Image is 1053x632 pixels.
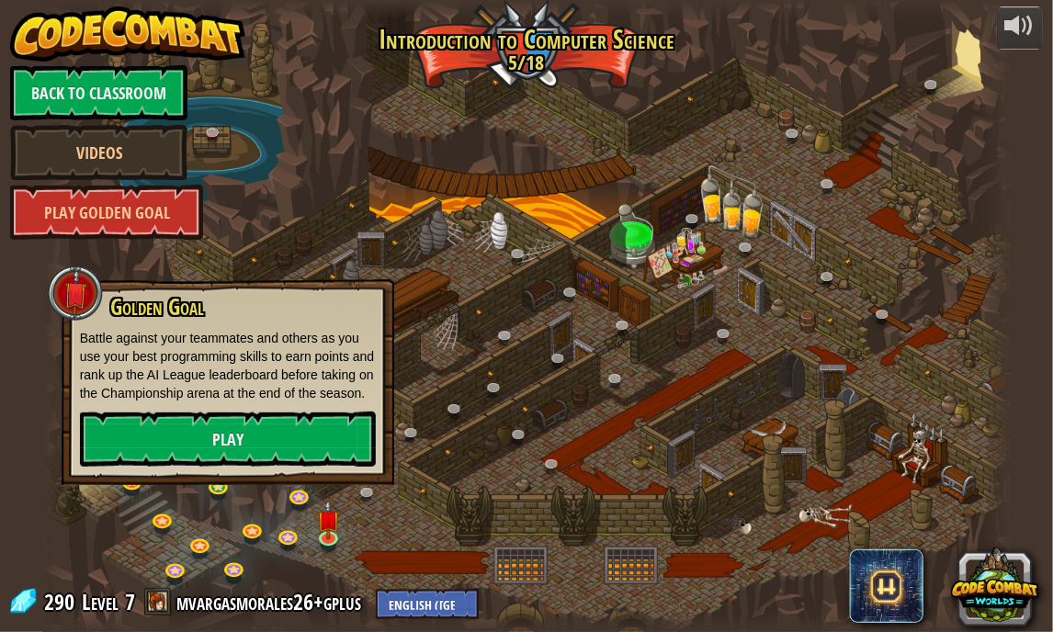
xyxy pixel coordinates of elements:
[108,295,376,320] h3: Golden Goal
[44,587,80,616] span: 290
[80,412,376,467] a: Play
[317,500,341,540] img: level-banner-unstarted.png
[125,587,135,616] span: 7
[80,329,376,402] p: Battle against your teammates and others as you use your best programming skills to earn points a...
[82,587,119,617] span: Level
[10,65,187,120] a: Back to Classroom
[10,6,245,62] img: CodeCombat - Learn how to code by playing a game
[10,125,187,180] a: Videos
[10,185,203,240] a: Play Golden Goal
[176,587,367,616] a: mvargasmorales26+gplus
[997,6,1043,50] button: Adjust volume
